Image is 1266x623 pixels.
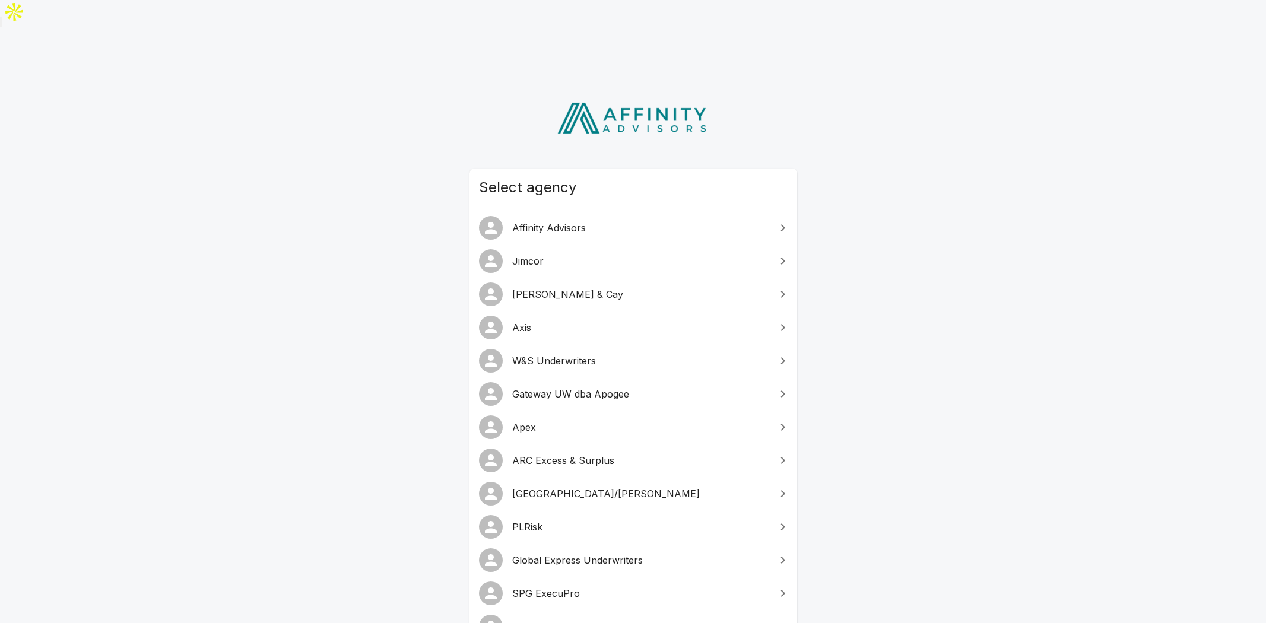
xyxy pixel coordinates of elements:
a: [PERSON_NAME] & Cay [469,278,797,311]
a: SPG ExecuPro [469,577,797,610]
span: Axis [512,320,769,335]
span: PLRisk [512,520,769,534]
span: Global Express Underwriters [512,553,769,567]
a: PLRisk [469,510,797,543]
span: SPG ExecuPro [512,586,769,600]
span: Select agency [479,178,788,197]
a: Jimcor [469,244,797,278]
span: ARC Excess & Surplus [512,453,769,468]
span: W&S Underwriters [512,354,769,368]
a: Gateway UW dba Apogee [469,377,797,411]
a: Global Express Underwriters [469,543,797,577]
a: W&S Underwriters [469,344,797,377]
a: [GEOGRAPHIC_DATA]/[PERSON_NAME] [469,477,797,510]
img: Affinity Advisors Logo [548,98,718,138]
span: Gateway UW dba Apogee [512,387,769,401]
span: Affinity Advisors [512,221,769,235]
span: Jimcor [512,254,769,268]
span: Apex [512,420,769,434]
a: Affinity Advisors [469,211,797,244]
a: ARC Excess & Surplus [469,444,797,477]
a: Apex [469,411,797,444]
a: Axis [469,311,797,344]
span: [PERSON_NAME] & Cay [512,287,769,301]
span: [GEOGRAPHIC_DATA]/[PERSON_NAME] [512,487,769,501]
